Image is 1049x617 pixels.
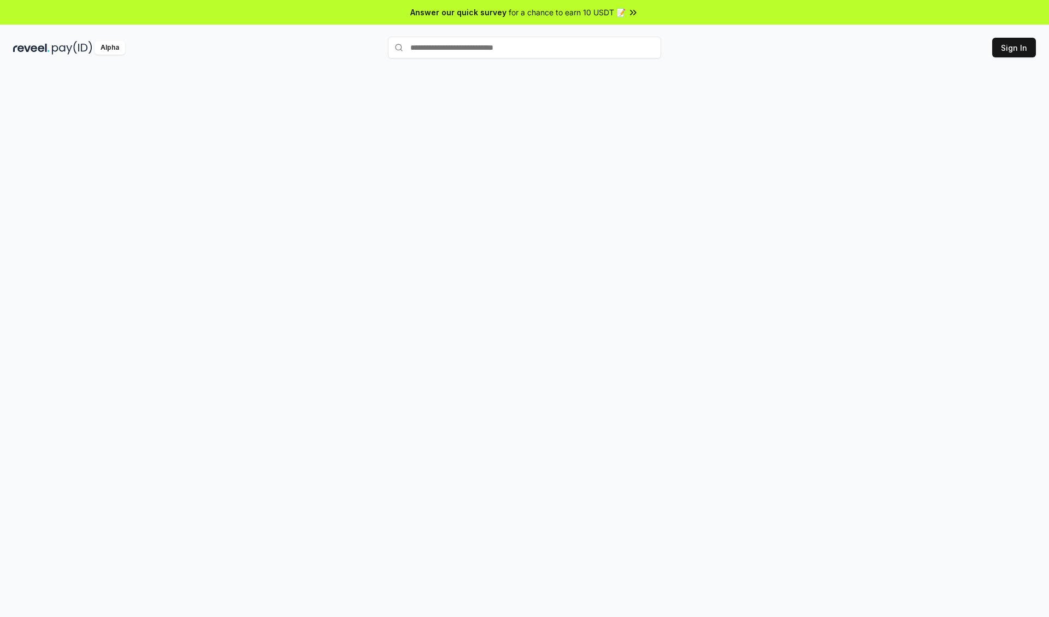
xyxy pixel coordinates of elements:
img: reveel_dark [13,41,50,55]
span: for a chance to earn 10 USDT 📝 [509,7,626,18]
img: pay_id [52,41,92,55]
span: Answer our quick survey [410,7,506,18]
div: Alpha [95,41,125,55]
button: Sign In [992,38,1036,57]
